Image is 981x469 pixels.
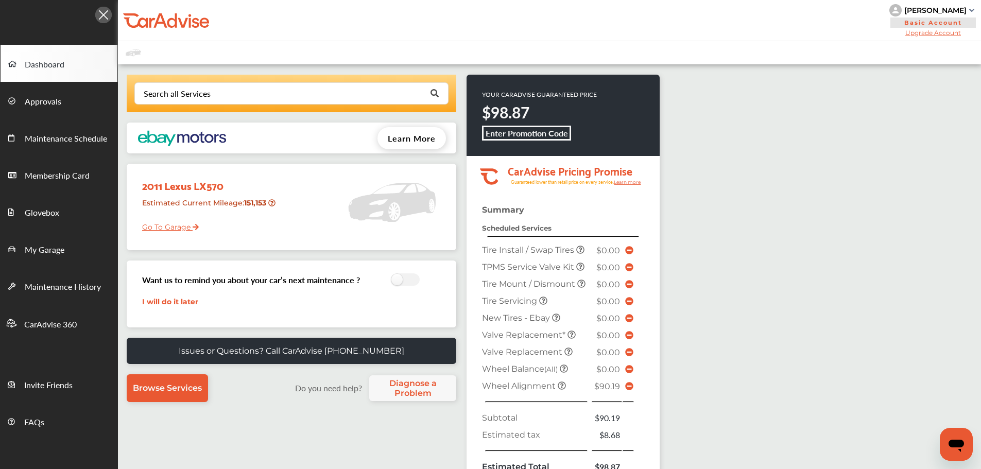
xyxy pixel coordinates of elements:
span: Browse Services [133,383,202,393]
span: $0.00 [596,364,620,374]
span: Maintenance Schedule [25,132,107,146]
div: Estimated Current Mileage : [134,194,285,220]
span: New Tires - Ebay [482,313,552,323]
b: Enter Promotion Code [486,127,568,139]
strong: $98.87 [482,101,529,123]
span: Basic Account [890,18,976,28]
span: Diagnose a Problem [374,378,451,398]
span: Valve Replacement* [482,330,567,340]
iframe: Button to launch messaging window [940,428,973,461]
strong: 151,153 [244,198,268,207]
a: My Garage [1,230,117,267]
a: Issues or Questions? Call CarAdvise [PHONE_NUMBER] [127,338,456,364]
a: Glovebox [1,193,117,230]
span: Tire Install / Swap Tires [482,245,576,255]
td: $90.19 [591,409,623,426]
span: Tire Mount / Dismount [482,279,577,289]
span: $0.00 [596,314,620,323]
a: Maintenance History [1,267,117,304]
span: Membership Card [25,169,90,183]
span: Wheel Alignment [482,381,558,391]
img: placeholder_car.fcab19be.svg [126,46,141,59]
label: Do you need help? [290,382,367,394]
div: 2011 Lexus LX570 [134,169,285,194]
span: $0.00 [596,297,620,306]
span: Dashboard [25,58,64,72]
span: CarAdvise 360 [24,318,77,332]
div: Search all Services [144,90,211,98]
span: Learn More [388,132,436,144]
img: placeholder_car.5a1ece94.svg [348,169,436,236]
span: TPMS Service Valve Kit [482,262,576,272]
strong: Summary [482,205,524,215]
img: knH8PDtVvWoAbQRylUukY18CTiRevjo20fAtgn5MLBQj4uumYvk2MzTtcAIzfGAtb1XOLVMAvhLuqoNAbL4reqehy0jehNKdM... [889,4,902,16]
span: $0.00 [596,263,620,272]
h3: Want us to remind you about your car’s next maintenance ? [142,274,360,286]
tspan: CarAdvise Pricing Promise [508,161,632,180]
p: Issues or Questions? Call CarAdvise [PHONE_NUMBER] [179,346,404,356]
tspan: Guaranteed lower than retail price on every service. [511,179,614,185]
span: $90.19 [594,381,620,391]
span: Maintenance History [25,281,101,294]
a: Approvals [1,82,117,119]
p: YOUR CARADVISE GUARANTEED PRICE [482,90,597,99]
strong: Scheduled Services [482,224,552,232]
a: Browse Services [127,374,208,402]
img: sCxJUJ+qAmfqhQGDUl18vwLg4ZYJ6CxN7XmbOMBAAAAAElFTkSuQmCC [969,9,974,12]
span: Tire Servicing [482,296,539,306]
a: Maintenance Schedule [1,119,117,156]
td: Estimated tax [479,426,591,443]
span: Wheel Balance [482,364,560,374]
span: $0.00 [596,246,620,255]
tspan: Learn more [614,179,641,185]
span: Glovebox [25,206,59,220]
small: (All) [544,365,558,373]
span: Invite Friends [24,379,73,392]
a: Dashboard [1,45,117,82]
span: My Garage [25,244,64,257]
div: [PERSON_NAME] [904,6,967,15]
a: Membership Card [1,156,117,193]
span: Upgrade Account [889,29,977,37]
a: Diagnose a Problem [369,375,456,401]
span: $0.00 [596,348,620,357]
span: FAQs [24,416,44,429]
img: Icon.5fd9dcc7.svg [95,7,112,23]
a: Go To Garage [134,215,199,234]
td: $8.68 [591,426,623,443]
span: Valve Replacement [482,347,564,357]
td: Subtotal [479,409,591,426]
span: $0.00 [596,331,620,340]
a: I will do it later [142,297,198,306]
span: $0.00 [596,280,620,289]
span: Approvals [25,95,61,109]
